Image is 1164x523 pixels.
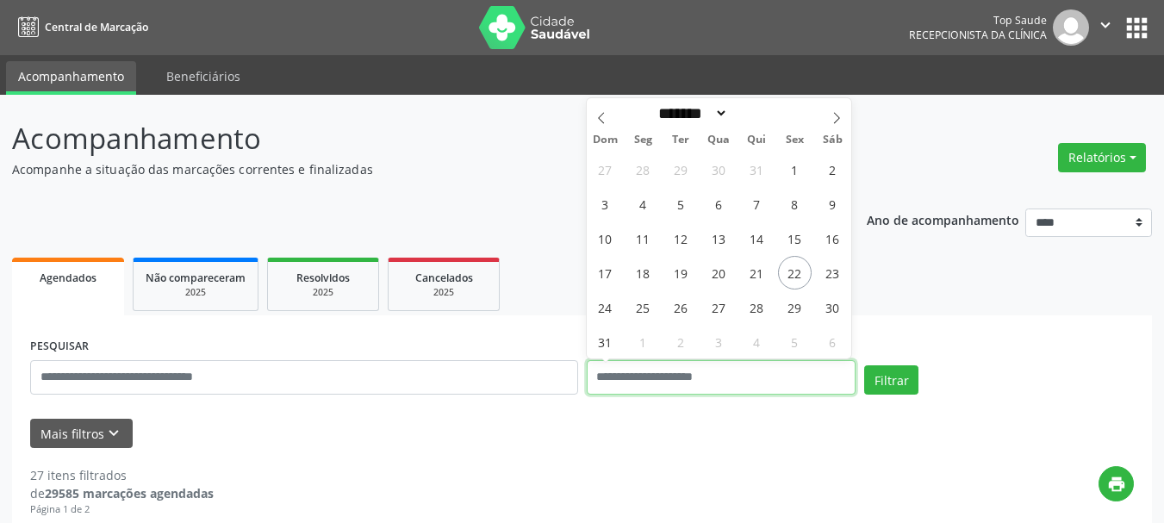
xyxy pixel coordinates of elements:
[296,271,350,285] span: Resolvidos
[40,271,96,285] span: Agendados
[909,13,1047,28] div: Top Saude
[588,187,622,221] span: Agosto 3, 2025
[1096,16,1115,34] i: 
[146,286,246,299] div: 2025
[624,134,662,146] span: Seg
[778,153,812,186] span: Agosto 1, 2025
[740,153,774,186] span: Julho 31, 2025
[30,502,214,517] div: Página 1 de 2
[104,424,123,443] i: keyboard_arrow_down
[588,290,622,324] span: Agosto 24, 2025
[816,256,850,290] span: Agosto 23, 2025
[588,325,622,358] span: Agosto 31, 2025
[588,153,622,186] span: Julho 27, 2025
[1107,475,1126,494] i: print
[626,256,660,290] span: Agosto 18, 2025
[1053,9,1089,46] img: img
[778,290,812,324] span: Agosto 29, 2025
[740,187,774,221] span: Agosto 7, 2025
[45,485,214,501] strong: 29585 marcações agendadas
[664,256,698,290] span: Agosto 19, 2025
[740,290,774,324] span: Agosto 28, 2025
[909,28,1047,42] span: Recepcionista da clínica
[415,271,473,285] span: Cancelados
[702,290,736,324] span: Agosto 27, 2025
[626,325,660,358] span: Setembro 1, 2025
[30,333,89,360] label: PESQUISAR
[626,153,660,186] span: Julho 28, 2025
[778,325,812,358] span: Setembro 5, 2025
[813,134,851,146] span: Sáb
[702,256,736,290] span: Agosto 20, 2025
[664,325,698,358] span: Setembro 2, 2025
[702,221,736,255] span: Agosto 13, 2025
[702,325,736,358] span: Setembro 3, 2025
[864,365,918,395] button: Filtrar
[740,256,774,290] span: Agosto 21, 2025
[401,286,487,299] div: 2025
[1089,9,1122,46] button: 
[700,134,738,146] span: Qua
[588,256,622,290] span: Agosto 17, 2025
[1099,466,1134,501] button: print
[738,134,775,146] span: Qui
[154,61,252,91] a: Beneficiários
[30,466,214,484] div: 27 itens filtrados
[626,187,660,221] span: Agosto 4, 2025
[867,209,1019,230] p: Ano de acompanhamento
[775,134,813,146] span: Sex
[587,134,625,146] span: Dom
[702,187,736,221] span: Agosto 6, 2025
[816,187,850,221] span: Agosto 9, 2025
[30,419,133,449] button: Mais filtroskeyboard_arrow_down
[30,484,214,502] div: de
[1122,13,1152,43] button: apps
[1058,143,1146,172] button: Relatórios
[740,221,774,255] span: Agosto 14, 2025
[728,104,785,122] input: Year
[6,61,136,95] a: Acompanhamento
[45,20,148,34] span: Central de Marcação
[778,256,812,290] span: Agosto 22, 2025
[664,187,698,221] span: Agosto 5, 2025
[778,221,812,255] span: Agosto 15, 2025
[12,160,810,178] p: Acompanhe a situação das marcações correntes e finalizadas
[12,117,810,160] p: Acompanhamento
[664,153,698,186] span: Julho 29, 2025
[12,13,148,41] a: Central de Marcação
[778,187,812,221] span: Agosto 8, 2025
[664,290,698,324] span: Agosto 26, 2025
[626,221,660,255] span: Agosto 11, 2025
[588,221,622,255] span: Agosto 10, 2025
[740,325,774,358] span: Setembro 4, 2025
[816,221,850,255] span: Agosto 16, 2025
[280,286,366,299] div: 2025
[816,325,850,358] span: Setembro 6, 2025
[816,290,850,324] span: Agosto 30, 2025
[662,134,700,146] span: Ter
[664,221,698,255] span: Agosto 12, 2025
[702,153,736,186] span: Julho 30, 2025
[653,104,729,122] select: Month
[146,271,246,285] span: Não compareceram
[626,290,660,324] span: Agosto 25, 2025
[816,153,850,186] span: Agosto 2, 2025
